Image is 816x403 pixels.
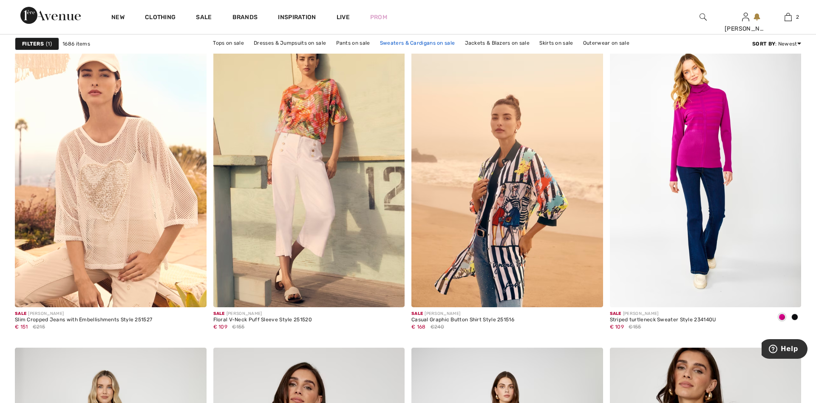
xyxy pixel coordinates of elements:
strong: Filters [22,40,44,48]
span: Inspiration [278,14,316,23]
div: Floral V-Neck Puff Sleeve Style 251520 [213,317,312,323]
div: [PERSON_NAME] [725,24,766,33]
div: : Newest [752,40,801,48]
div: [PERSON_NAME] [610,311,716,317]
a: Tops on sale [209,37,248,49]
div: Casual Graphic Button Shirt Style 251516 [411,317,514,323]
iframe: Opens a widget where you can find more information [762,339,807,360]
span: € 168 [411,324,426,330]
a: Outerwear on sale [579,37,634,49]
div: Slim Cropped Jeans with Embellishments Style 251527 [15,317,152,323]
img: Floral V-Neck Puff Sleeve Style 251520. Fuchsia/Green [213,20,405,308]
div: [PERSON_NAME] [15,311,152,317]
a: Sale [196,14,212,23]
img: My Info [742,12,749,22]
a: Live [337,13,350,22]
a: Brands [232,14,258,23]
span: 2 [796,13,799,21]
img: Casual Graphic Button Shirt Style 251516. Black/Orange [411,20,603,308]
span: € 151 [15,324,28,330]
a: Jackets & Blazers on sale [461,37,534,49]
div: [PERSON_NAME] [213,311,312,317]
a: Sweaters & Cardigans on sale [376,37,459,49]
img: search the website [700,12,707,22]
span: Sale [15,311,26,316]
div: Striped turtleneck Sweater Style 234140U [610,317,716,323]
div: [PERSON_NAME] [411,311,514,317]
img: Slim Cropped Jeans with Embellishments Style 251527. Beige [15,20,207,308]
a: Pants on sale [332,37,374,49]
span: 1 [46,40,52,48]
strong: Sort By [752,41,775,47]
a: Prom [370,13,387,22]
span: € 109 [213,324,228,330]
span: Sale [213,311,225,316]
a: Clothing [145,14,176,23]
span: Sale [610,311,621,316]
img: 1ère Avenue [20,7,81,24]
img: My Bag [785,12,792,22]
img: Striped turtleneck Sweater Style 234140U. Magenta [610,20,802,308]
span: € 109 [610,324,624,330]
a: Skirts on sale [535,37,577,49]
a: Dresses & Jumpsuits on sale [249,37,330,49]
span: €155 [232,323,244,331]
div: Magenta [776,311,788,325]
span: €155 [629,323,641,331]
a: 2 [767,12,809,22]
span: €215 [33,323,45,331]
a: New [111,14,125,23]
a: Sign In [742,13,749,21]
div: Black [788,311,801,325]
span: €240 [431,323,444,331]
span: 1686 items [62,40,90,48]
span: Sale [411,311,423,316]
